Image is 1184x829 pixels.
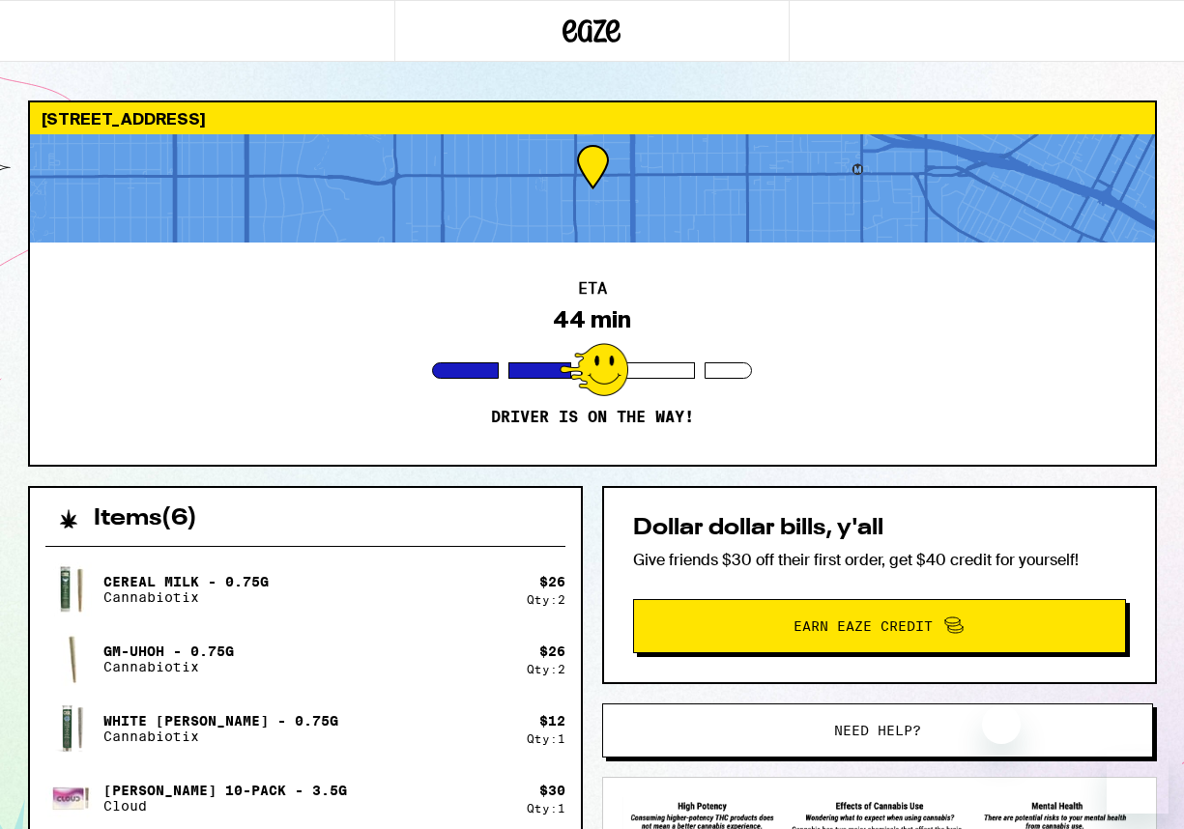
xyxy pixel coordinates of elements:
[103,798,347,814] p: Cloud
[1107,752,1169,814] iframe: Button to launch messaging window
[633,550,1126,570] p: Give friends $30 off their first order, get $40 credit for yourself!
[103,783,347,798] p: [PERSON_NAME] 10-Pack - 3.5g
[539,713,565,729] div: $ 12
[578,281,607,297] h2: ETA
[103,574,269,589] p: Cereal Milk - 0.75g
[94,507,197,530] h2: Items ( 6 )
[103,713,338,729] p: White [PERSON_NAME] - 0.75g
[30,102,1155,134] div: [STREET_ADDRESS]
[527,663,565,675] div: Qty: 2
[527,593,565,606] div: Qty: 2
[539,574,565,589] div: $ 26
[794,619,933,633] span: Earn Eaze Credit
[45,701,100,756] img: White Walker OG - 0.75g
[527,732,565,745] div: Qty: 1
[45,633,100,686] img: Gm-uhOh - 0.75g
[491,408,694,427] p: Driver is on the way!
[103,659,234,674] p: Cannabiotix
[539,643,565,659] div: $ 26
[834,724,921,737] span: Need help?
[45,771,100,825] img: Runtz 10-Pack - 3.5g
[527,802,565,815] div: Qty: 1
[553,306,631,333] div: 44 min
[633,599,1126,653] button: Earn Eaze Credit
[602,703,1153,758] button: Need help?
[539,783,565,798] div: $ 30
[103,643,234,659] p: Gm-uhOh - 0.75g
[103,729,338,744] p: Cannabiotix
[633,517,1126,540] h2: Dollar dollar bills, y'all
[982,705,1021,744] iframe: Close message
[45,562,100,616] img: Cereal Milk - 0.75g
[103,589,269,605] p: Cannabiotix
